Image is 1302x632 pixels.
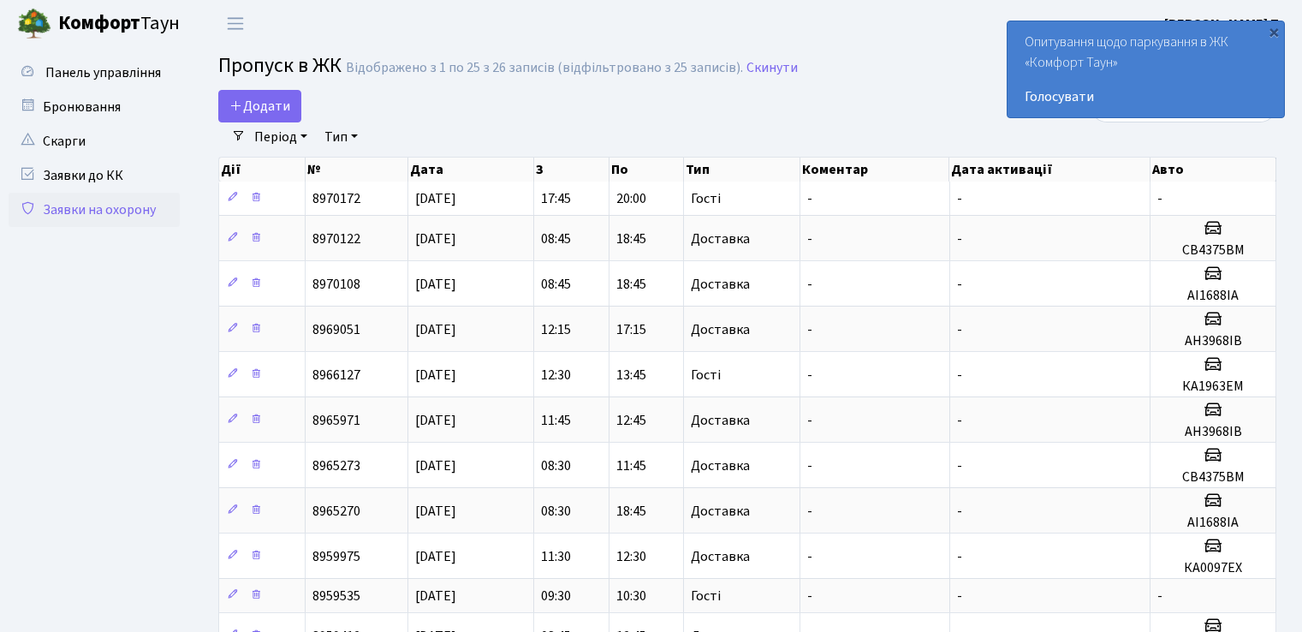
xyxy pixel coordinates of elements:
[45,63,161,82] span: Панель управління
[312,189,360,208] span: 8970172
[312,411,360,430] span: 8965971
[415,366,456,385] span: [DATE]
[218,90,301,122] a: Додати
[616,275,646,294] span: 18:45
[17,7,51,41] img: logo.png
[1157,288,1269,304] h5: АІ1688ІА
[1150,158,1276,182] th: Авто
[1008,21,1284,117] div: Опитування щодо паркування в ЖК «Комфорт Таун»
[807,456,812,475] span: -
[415,587,456,605] span: [DATE]
[807,502,812,521] span: -
[9,193,180,227] a: Заявки на охорону
[807,366,812,385] span: -
[541,456,571,475] span: 08:30
[9,124,180,158] a: Скарги
[541,587,571,605] span: 09:30
[1157,189,1162,208] span: -
[229,97,290,116] span: Додати
[957,456,962,475] span: -
[609,158,684,182] th: По
[415,547,456,566] span: [DATE]
[1157,587,1162,605] span: -
[1157,242,1269,259] h5: СВ4375ВМ
[691,277,750,291] span: Доставка
[541,547,571,566] span: 11:30
[219,158,306,182] th: Дії
[691,192,721,206] span: Гості
[1157,469,1269,486] h5: СВ4375ВМ
[807,547,812,566] span: -
[616,502,646,521] span: 18:45
[957,275,962,294] span: -
[691,589,721,603] span: Гості
[534,158,609,182] th: З
[616,547,646,566] span: 12:30
[541,189,571,208] span: 17:45
[415,320,456,339] span: [DATE]
[415,502,456,521] span: [DATE]
[691,550,750,563] span: Доставка
[616,230,646,248] span: 18:45
[9,158,180,193] a: Заявки до КК
[957,411,962,430] span: -
[415,275,456,294] span: [DATE]
[541,320,571,339] span: 12:15
[1157,515,1269,531] h5: АІ1688ІА
[957,189,962,208] span: -
[306,158,408,182] th: №
[616,587,646,605] span: 10:30
[1164,15,1281,33] b: [PERSON_NAME] Т.
[807,189,812,208] span: -
[312,320,360,339] span: 8969051
[1025,86,1267,107] a: Голосувати
[1157,560,1269,576] h5: КА0097ЕХ
[691,504,750,518] span: Доставка
[312,366,360,385] span: 8966127
[541,411,571,430] span: 11:45
[957,230,962,248] span: -
[807,320,812,339] span: -
[9,90,180,124] a: Бронювання
[1157,379,1269,395] h5: КА1963ЕМ
[957,366,962,385] span: -
[807,587,812,605] span: -
[58,9,140,37] b: Комфорт
[684,158,800,182] th: Тип
[691,323,750,337] span: Доставка
[1265,23,1282,40] div: ×
[616,366,646,385] span: 13:45
[312,547,360,566] span: 8959975
[541,275,571,294] span: 08:45
[807,411,812,430] span: -
[616,411,646,430] span: 12:45
[541,230,571,248] span: 08:45
[746,60,798,76] a: Скинути
[312,587,360,605] span: 8959535
[318,122,365,152] a: Тип
[691,232,750,246] span: Доставка
[541,502,571,521] span: 08:30
[957,320,962,339] span: -
[218,51,342,80] span: Пропуск в ЖК
[807,275,812,294] span: -
[415,230,456,248] span: [DATE]
[415,456,456,475] span: [DATE]
[949,158,1150,182] th: Дата активації
[346,60,743,76] div: Відображено з 1 по 25 з 26 записів (відфільтровано з 25 записів).
[616,456,646,475] span: 11:45
[58,9,180,39] span: Таун
[691,368,721,382] span: Гості
[415,189,456,208] span: [DATE]
[1164,14,1281,34] a: [PERSON_NAME] Т.
[616,189,646,208] span: 20:00
[1157,333,1269,349] h5: АН3968ІВ
[312,275,360,294] span: 8970108
[312,502,360,521] span: 8965270
[807,230,812,248] span: -
[957,547,962,566] span: -
[247,122,314,152] a: Період
[214,9,257,38] button: Переключити навігацію
[408,158,534,182] th: Дата
[312,456,360,475] span: 8965273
